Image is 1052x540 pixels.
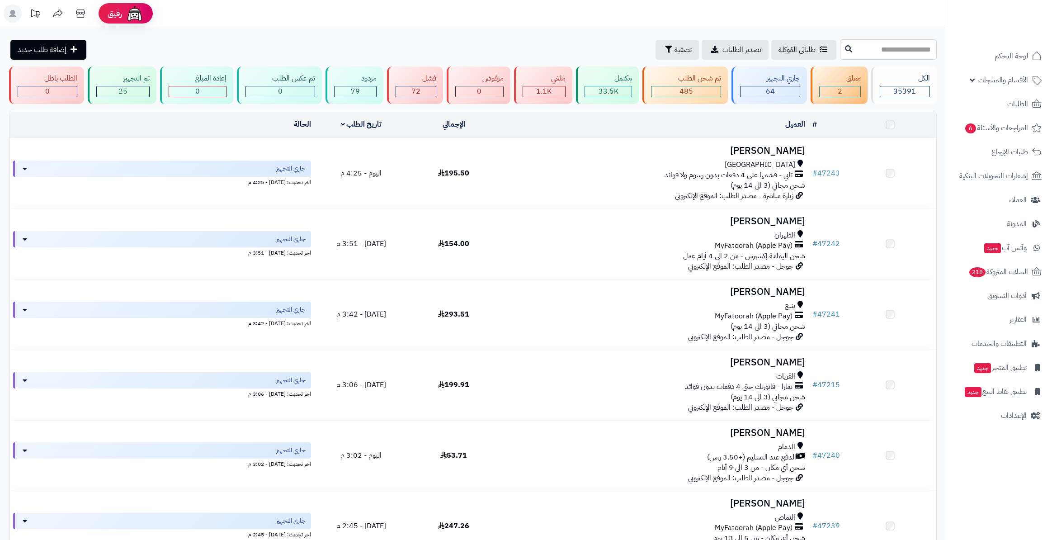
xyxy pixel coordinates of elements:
span: # [812,450,817,461]
span: 64 [766,86,775,97]
a: المدونة [952,213,1047,235]
a: مرفوض 0 [445,66,512,104]
a: تحديثات المنصة [24,5,47,25]
a: إعادة المبلغ 0 [158,66,235,104]
div: اخر تحديث: [DATE] - 3:02 م [13,459,311,468]
div: مكتمل [585,73,632,84]
a: #47241 [812,309,840,320]
span: جاري التجهيز [276,235,306,244]
div: 25 [97,86,149,97]
span: تطبيق المتجر [973,361,1027,374]
span: تصدير الطلبات [722,44,761,55]
span: وآتس آب [983,242,1027,254]
span: السلات المتروكة [968,265,1028,278]
span: الأقسام والمنتجات [978,74,1028,86]
div: اخر تحديث: [DATE] - 3:51 م [13,247,311,257]
div: 1148 [523,86,565,97]
div: 33516 [585,86,632,97]
a: تاريخ الطلب [341,119,382,130]
span: أدوات التسويق [987,289,1027,302]
h3: [PERSON_NAME] [504,498,805,509]
a: الطلب باطل 0 [7,66,86,104]
span: جوجل - مصدر الطلب: الموقع الإلكتروني [688,473,793,483]
div: الطلب باطل [18,73,77,84]
div: مرفوض [455,73,503,84]
a: فشل 72 [385,66,445,104]
span: طلبات الإرجاع [991,146,1028,158]
span: جاري التجهيز [276,305,306,314]
span: 72 [411,86,420,97]
span: 53.71 [440,450,467,461]
a: الطلبات [952,93,1047,115]
span: اليوم - 4:25 م [340,168,382,179]
a: التطبيقات والخدمات [952,333,1047,355]
span: [DATE] - 3:42 م [336,309,386,320]
span: 0 [278,86,283,97]
span: شحن مجاني (3 الى 14 يوم) [731,321,805,332]
a: الكل35391 [869,66,939,104]
a: #47240 [812,450,840,461]
span: تمارا - فاتورتك حتى 4 دفعات بدون فوائد [685,382,793,392]
span: ينبع [785,301,795,311]
a: تطبيق نقاط البيعجديد [952,381,1047,403]
a: وآتس آبجديد [952,237,1047,259]
a: الإجمالي [443,119,465,130]
img: logo-2.png [991,25,1043,44]
span: الظهران [774,230,795,241]
div: 79 [335,86,376,97]
span: جديد [984,243,1001,253]
a: الحالة [294,119,311,130]
span: MyFatoorah (Apple Pay) [715,311,793,322]
a: #47243 [812,168,840,179]
span: 2 [838,86,842,97]
span: جوجل - مصدر الطلب: الموقع الإلكتروني [688,402,793,413]
span: # [812,309,817,320]
span: 195.50 [438,168,469,179]
span: جاري التجهيز [276,164,306,173]
span: [GEOGRAPHIC_DATA] [725,160,795,170]
span: إشعارات التحويلات البنكية [959,170,1028,182]
span: 247.26 [438,521,469,531]
span: 154.00 [438,238,469,249]
a: جاري التجهيز 64 [730,66,809,104]
a: المراجعات والأسئلة6 [952,117,1047,139]
a: العملاء [952,189,1047,211]
span: القريات [776,371,795,382]
span: تابي - قسّمها على 4 دفعات بدون رسوم ولا فوائد [665,170,793,180]
div: تم عكس الطلب [245,73,315,84]
div: اخر تحديث: [DATE] - 3:42 م [13,318,311,327]
span: 6 [965,123,976,133]
a: تم شحن الطلب 485 [641,66,729,104]
a: العميل [785,119,805,130]
a: طلباتي المُوكلة [771,40,836,60]
div: 485 [651,86,720,97]
span: جوجل - مصدر الطلب: الموقع الإلكتروني [688,332,793,342]
span: # [812,379,817,390]
div: تم شحن الطلب [651,73,721,84]
a: إضافة طلب جديد [10,40,86,60]
span: جاري التجهيز [276,516,306,526]
span: 79 [351,86,360,97]
a: تطبيق المتجرجديد [952,357,1047,379]
span: [DATE] - 3:51 م [336,238,386,249]
span: MyFatoorah (Apple Pay) [715,523,793,533]
span: 485 [679,86,693,97]
span: جاري التجهيز [276,376,306,385]
a: # [812,119,817,130]
span: [DATE] - 3:06 م [336,379,386,390]
span: جديد [965,387,981,397]
a: #47215 [812,379,840,390]
span: رفيق [108,8,122,19]
span: جاري التجهيز [276,446,306,455]
span: الطلبات [1007,98,1028,110]
a: أدوات التسويق [952,285,1047,307]
span: شحن مجاني (3 الى 14 يوم) [731,180,805,191]
div: جاري التجهيز [740,73,800,84]
span: لوحة التحكم [995,50,1028,62]
a: تم عكس الطلب 0 [235,66,324,104]
a: السلات المتروكة218 [952,261,1047,283]
span: شحن أي مكان - من 3 الى 9 أيام [717,462,805,473]
a: إشعارات التحويلات البنكية [952,165,1047,187]
h3: [PERSON_NAME] [504,357,805,368]
span: التطبيقات والخدمات [972,337,1027,350]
